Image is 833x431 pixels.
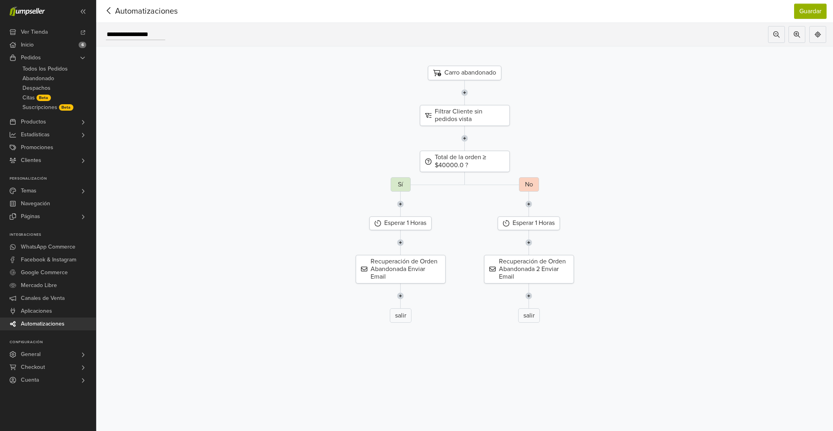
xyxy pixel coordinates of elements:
span: Abandonado [22,74,54,83]
div: No [519,177,539,192]
img: line-7960e5f4d2b50ad2986e.svg [397,283,404,308]
span: Suscripciones [22,103,57,112]
span: Ver Tienda [21,26,48,38]
span: Productos [21,115,46,128]
p: Configuración [10,340,96,345]
img: line-7960e5f4d2b50ad2986e.svg [397,192,404,217]
img: line-7960e5f4d2b50ad2986e.svg [397,230,404,255]
span: Todos los Pedidos [22,64,68,74]
div: Total de la orden ≥ $40000.0 ? [420,151,510,172]
span: Estadísticas [21,128,50,141]
div: Recuperación de Orden Abandonada Enviar Email [356,255,446,284]
span: Temas [21,184,36,197]
span: Facebook & Instagram [21,253,76,266]
div: salir [518,308,540,323]
div: Esperar 1 Horas [369,217,432,230]
span: Mercado Libre [21,279,57,292]
span: Cuenta [21,374,39,386]
span: Checkout [21,361,45,374]
span: Canales de Venta [21,292,65,305]
span: Navegación [21,197,50,210]
button: Guardar [794,4,827,19]
span: Pedidos [21,51,41,64]
div: Filtrar Cliente sin pedidos vista [420,105,510,126]
span: Automatizaciones [103,5,165,17]
p: Personalización [10,176,96,181]
span: Google Commerce [21,266,68,279]
div: Carro abandonado [428,66,501,80]
img: line-7960e5f4d2b50ad2986e.svg [525,192,532,217]
img: line-7960e5f4d2b50ad2986e.svg [525,230,532,255]
span: Clientes [21,154,41,167]
img: line-7960e5f4d2b50ad2986e.svg [525,283,532,308]
div: Recuperación de Orden Abandonada 2 Enviar Email [484,255,574,284]
span: Inicio [21,38,34,51]
span: Despachos [22,83,51,93]
span: WhatsApp Commerce [21,241,75,253]
span: 6 [79,42,86,48]
p: Integraciones [10,233,96,237]
span: Aplicaciones [21,305,52,318]
span: Automatizaciones [21,318,65,330]
span: Promociones [21,141,53,154]
span: Páginas [21,210,40,223]
img: line-7960e5f4d2b50ad2986e.svg [461,126,468,151]
img: line-7960e5f4d2b50ad2986e.svg [461,80,468,105]
span: Beta [36,95,51,101]
span: Beta [59,104,73,111]
div: Esperar 1 Horas [498,217,560,230]
span: General [21,348,41,361]
span: Citas [22,93,35,103]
